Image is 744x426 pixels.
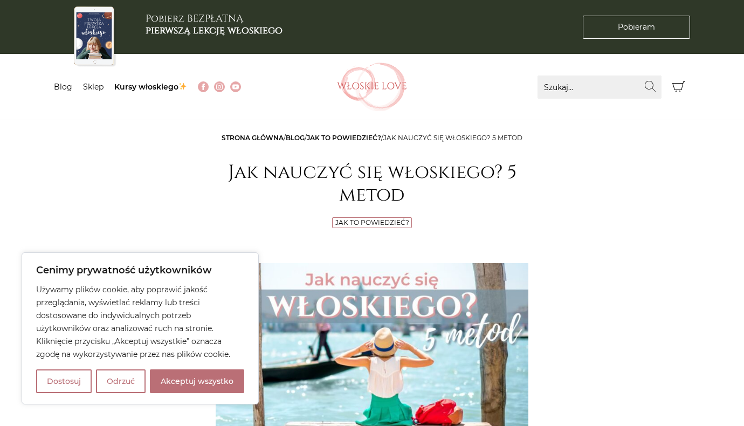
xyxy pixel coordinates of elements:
[583,16,690,39] a: Pobieram
[83,82,104,92] a: Sklep
[146,24,283,37] b: pierwszą lekcję włoskiego
[114,82,187,92] a: Kursy włoskiego
[667,75,690,99] button: Koszyk
[179,83,187,90] img: ✨
[146,13,283,36] h3: Pobierz BEZPŁATNĄ
[618,22,655,33] span: Pobieram
[54,82,72,92] a: Blog
[538,75,662,99] input: Szukaj...
[337,63,407,111] img: Włoskielove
